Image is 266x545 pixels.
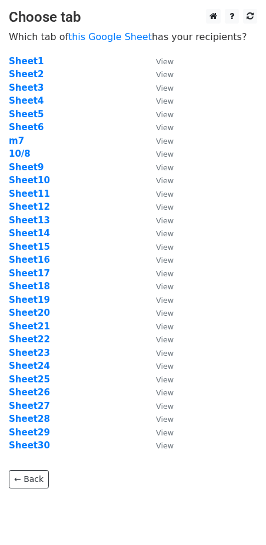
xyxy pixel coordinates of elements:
[144,334,174,345] a: View
[9,401,50,411] a: Sheet27
[144,109,174,120] a: View
[156,190,174,199] small: View
[156,163,174,172] small: View
[144,387,174,398] a: View
[9,175,50,186] a: Sheet10
[156,243,174,252] small: View
[9,228,50,239] strong: Sheet14
[9,255,50,265] strong: Sheet16
[9,215,50,226] strong: Sheet13
[156,269,174,278] small: View
[9,268,50,279] a: Sheet17
[144,268,174,279] a: View
[156,335,174,344] small: View
[9,109,44,120] a: Sheet5
[144,374,174,385] a: View
[9,470,49,488] a: ← Back
[144,202,174,212] a: View
[144,255,174,265] a: View
[144,175,174,186] a: View
[9,348,50,358] a: Sheet23
[144,401,174,411] a: View
[9,136,24,146] a: m7
[156,415,174,424] small: View
[144,56,174,67] a: View
[144,122,174,133] a: View
[68,31,152,42] a: this Google Sheet
[156,349,174,358] small: View
[9,82,44,93] a: Sheet3
[144,162,174,173] a: View
[144,228,174,239] a: View
[9,189,50,199] a: Sheet11
[9,414,50,424] a: Sheet28
[9,295,50,305] strong: Sheet19
[156,84,174,93] small: View
[9,361,50,371] a: Sheet24
[9,308,50,318] a: Sheet20
[9,162,44,173] a: Sheet9
[9,242,50,252] a: Sheet15
[156,441,174,450] small: View
[9,95,44,106] a: Sheet4
[144,440,174,451] a: View
[9,334,50,345] a: Sheet22
[144,295,174,305] a: View
[156,322,174,331] small: View
[144,308,174,318] a: View
[9,427,50,438] a: Sheet29
[9,387,50,398] a: Sheet26
[144,348,174,358] a: View
[156,203,174,212] small: View
[156,375,174,384] small: View
[9,202,50,212] a: Sheet12
[144,69,174,80] a: View
[144,361,174,371] a: View
[156,296,174,305] small: View
[156,402,174,411] small: View
[9,31,257,43] p: Which tab of has your recipients?
[156,70,174,79] small: View
[156,57,174,66] small: View
[156,256,174,265] small: View
[9,69,44,80] a: Sheet2
[156,137,174,146] small: View
[156,388,174,397] small: View
[156,282,174,291] small: View
[9,9,257,26] h3: Choose tab
[156,216,174,225] small: View
[9,148,31,159] a: 10/8
[144,136,174,146] a: View
[144,414,174,424] a: View
[144,242,174,252] a: View
[9,321,50,332] a: Sheet21
[144,82,174,93] a: View
[9,440,50,451] a: Sheet30
[156,150,174,158] small: View
[144,215,174,226] a: View
[9,56,44,67] a: Sheet1
[144,148,174,159] a: View
[156,229,174,238] small: View
[9,281,50,292] strong: Sheet18
[156,428,174,437] small: View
